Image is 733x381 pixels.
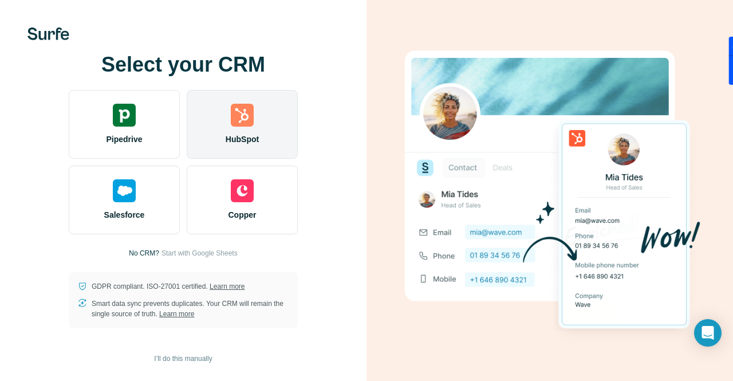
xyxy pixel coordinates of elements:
img: copper's logo [231,179,254,202]
span: I’ll do this manually [154,353,212,364]
h1: Select your CRM [69,53,298,76]
span: Salesforce [104,209,145,221]
p: Smart data sync prevents duplicates. Your CRM will remain the single source of truth. [92,298,289,319]
span: Copper [228,209,257,221]
a: Learn more [210,282,245,290]
img: HUBSPOT image [399,34,701,347]
a: Learn more [159,310,194,318]
p: GDPR compliant. ISO-27001 certified. [92,281,245,292]
div: Open Intercom Messenger [694,319,722,347]
button: Start with Google Sheets [161,248,238,258]
span: Pipedrive [106,133,142,145]
img: pipedrive's logo [113,104,136,127]
button: I’ll do this manually [146,350,220,367]
img: salesforce's logo [113,179,136,202]
p: No CRM? [129,248,159,258]
img: Surfe's logo [27,28,69,40]
span: HubSpot [226,133,259,145]
img: hubspot's logo [231,104,254,127]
